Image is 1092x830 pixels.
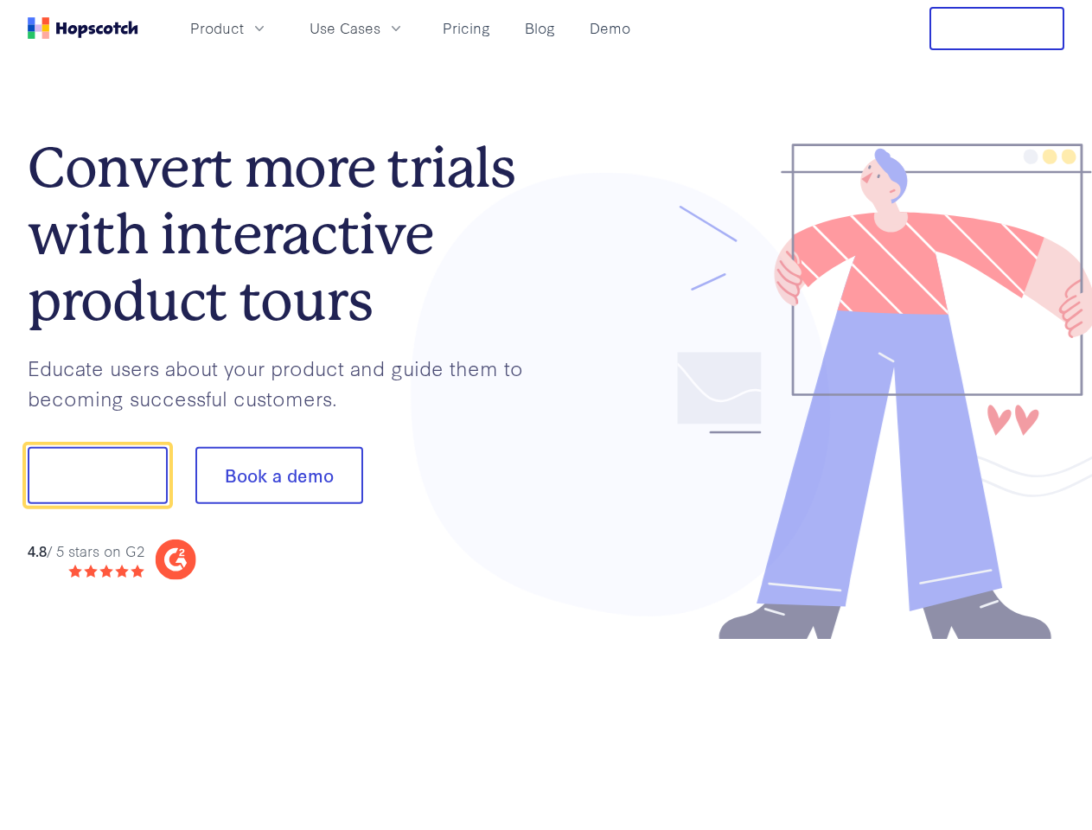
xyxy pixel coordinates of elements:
[28,17,138,39] a: Home
[929,7,1064,50] button: Free Trial
[310,17,380,39] span: Use Cases
[190,17,244,39] span: Product
[28,539,144,561] div: / 5 stars on G2
[180,14,278,42] button: Product
[299,14,415,42] button: Use Cases
[195,447,363,504] button: Book a demo
[28,447,168,504] button: Show me!
[28,353,546,412] p: Educate users about your product and guide them to becoming successful customers.
[436,14,497,42] a: Pricing
[518,14,562,42] a: Blog
[28,539,47,559] strong: 4.8
[28,135,546,334] h1: Convert more trials with interactive product tours
[583,14,637,42] a: Demo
